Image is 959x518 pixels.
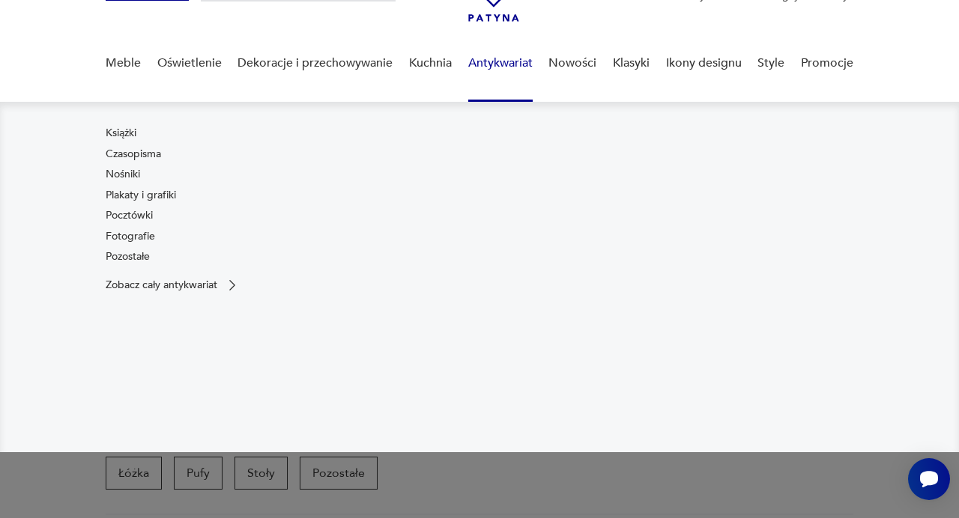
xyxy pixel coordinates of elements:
[106,147,161,162] a: Czasopisma
[757,34,784,92] a: Style
[468,34,533,92] a: Antykwariat
[106,167,140,182] a: Nośniki
[487,126,853,404] img: c8a9187830f37f141118a59c8d49ce82.jpg
[106,34,141,92] a: Meble
[106,126,136,141] a: Książki
[613,34,650,92] a: Klasyki
[548,34,596,92] a: Nowości
[106,249,150,264] a: Pozostałe
[106,229,155,244] a: Fotografie
[106,280,217,290] p: Zobacz cały antykwariat
[106,208,153,223] a: Pocztówki
[908,458,950,500] iframe: Smartsupp widget button
[801,34,853,92] a: Promocje
[106,188,176,203] a: Plakaty i grafiki
[409,34,452,92] a: Kuchnia
[666,34,742,92] a: Ikony designu
[238,34,393,92] a: Dekoracje i przechowywanie
[106,278,240,293] a: Zobacz cały antykwariat
[157,34,222,92] a: Oświetlenie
